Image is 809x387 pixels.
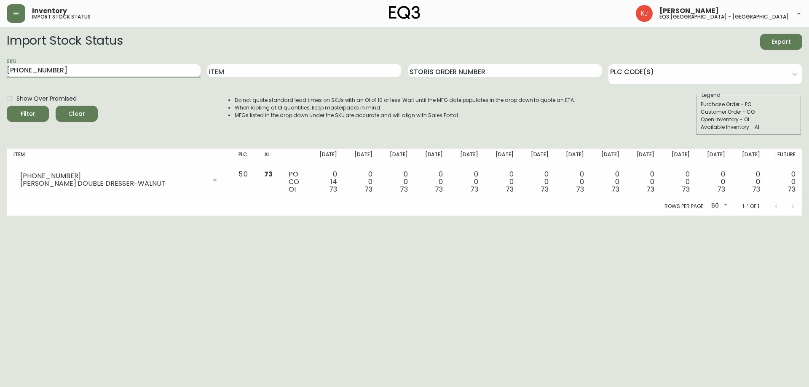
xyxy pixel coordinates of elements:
[7,34,123,50] h2: Import Stock Status
[636,5,653,22] img: 24a625d34e264d2520941288c4a55f8e
[456,171,478,193] div: 0 0
[760,34,802,50] button: Export
[701,116,797,123] div: Open Inventory - OI
[235,112,575,119] li: MFGs listed in the drop down under the SKU are accurate and will align with Sales Portal.
[56,106,98,122] button: Clear
[485,149,520,167] th: [DATE]
[316,171,338,193] div: 0 14
[788,184,796,194] span: 73
[470,184,478,194] span: 73
[386,171,408,193] div: 0 0
[20,180,206,187] div: [PERSON_NAME] DOUBLE DRESSER-WALNUT
[555,149,591,167] th: [DATE]
[400,184,408,194] span: 73
[364,184,372,194] span: 73
[421,171,443,193] div: 0 0
[562,171,584,193] div: 0 0
[659,14,789,19] h5: eq3 [GEOGRAPHIC_DATA] - [GEOGRAPHIC_DATA]
[767,149,802,167] th: Future
[351,171,372,193] div: 0 0
[520,149,556,167] th: [DATE]
[703,171,725,193] div: 0 0
[633,171,655,193] div: 0 0
[7,149,232,167] th: Item
[774,171,796,193] div: 0 0
[62,109,91,119] span: Clear
[32,8,67,14] span: Inventory
[696,149,732,167] th: [DATE]
[7,106,49,122] button: Filter
[527,171,549,193] div: 0 0
[235,104,575,112] li: When looking at OI quantities, keep masterpacks in mind.
[232,167,257,197] td: 5.0
[661,149,696,167] th: [DATE]
[659,8,719,14] span: [PERSON_NAME]
[682,184,690,194] span: 73
[576,184,584,194] span: 73
[664,203,705,210] p: Rows per page:
[752,184,760,194] span: 73
[415,149,450,167] th: [DATE]
[708,199,729,213] div: 50
[717,184,725,194] span: 73
[232,149,257,167] th: PLC
[379,149,415,167] th: [DATE]
[767,37,796,47] span: Export
[389,6,420,19] img: logo
[289,184,296,194] span: OI
[20,172,206,180] div: [PHONE_NUMBER]
[506,184,514,194] span: 73
[32,14,91,19] h5: import stock status
[329,184,337,194] span: 73
[235,96,575,104] li: Do not quote standard lead times on SKUs with an OI of 10 or less. Wait until the MFG date popula...
[492,171,514,193] div: 0 0
[646,184,654,194] span: 73
[435,184,443,194] span: 73
[739,171,761,193] div: 0 0
[264,169,273,179] span: 73
[701,91,721,99] legend: Legend
[701,101,797,108] div: Purchase Order - PO
[21,109,35,119] div: Filter
[591,149,626,167] th: [DATE]
[626,149,662,167] th: [DATE]
[541,184,549,194] span: 73
[450,149,485,167] th: [DATE]
[701,108,797,116] div: Customer Order - CO
[742,203,759,210] p: 1-1 of 1
[16,94,77,103] span: Show Over Promised
[289,171,302,193] div: PO CO
[13,171,225,189] div: [PHONE_NUMBER][PERSON_NAME] DOUBLE DRESSER-WALNUT
[668,171,690,193] div: 0 0
[701,123,797,131] div: Available Inventory - AI
[344,149,379,167] th: [DATE]
[597,171,619,193] div: 0 0
[309,149,344,167] th: [DATE]
[732,149,767,167] th: [DATE]
[611,184,619,194] span: 73
[257,149,282,167] th: AI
